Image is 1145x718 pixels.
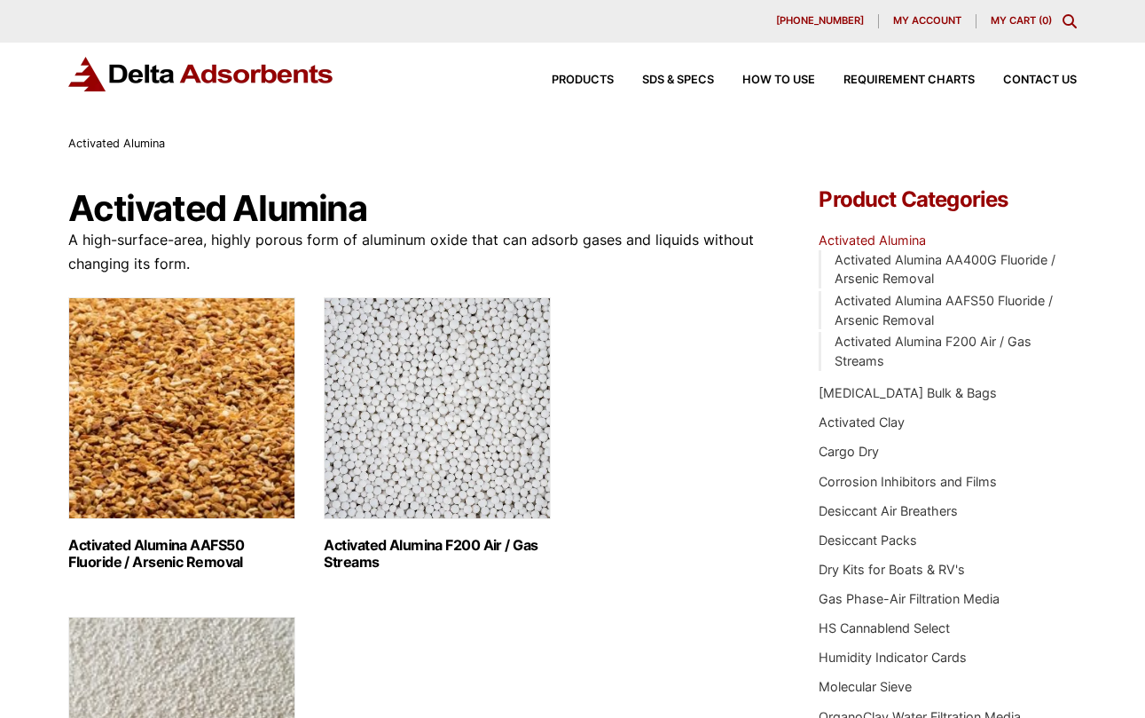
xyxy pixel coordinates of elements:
span: Requirement Charts [843,75,975,86]
span: [PHONE_NUMBER] [776,16,864,26]
span: SDS & SPECS [642,75,714,86]
a: Dry Kits for Boats & RV's [819,562,965,577]
a: SDS & SPECS [614,75,714,86]
span: Activated Alumina [68,137,165,150]
a: Corrosion Inhibitors and Films [819,474,997,489]
h4: Product Categories [819,189,1076,210]
div: Toggle Modal Content [1063,14,1077,28]
span: How to Use [742,75,815,86]
a: Activated Alumina AAFS50 Fluoride / Arsenic Removal [835,293,1053,327]
a: Visit product category Activated Alumina AAFS50 Fluoride / Arsenic Removal [68,297,295,571]
a: Activated Alumina AA400G Fluoride / Arsenic Removal [835,252,1055,287]
a: Molecular Sieve [819,679,912,694]
a: Humidity Indicator Cards [819,650,967,665]
span: 0 [1042,14,1048,27]
span: Contact Us [1003,75,1077,86]
a: My Cart (0) [991,14,1052,27]
h2: Activated Alumina AAFS50 Fluoride / Arsenic Removal [68,537,295,571]
p: A high-surface-area, highly porous form of aluminum oxide that can adsorb gases and liquids witho... [68,228,769,276]
a: My account [879,14,976,28]
a: Activated Clay [819,414,905,430]
span: My account [893,16,961,26]
a: Desiccant Air Breathers [819,503,958,518]
a: Activated Alumina F200 Air / Gas Streams [835,334,1031,368]
a: Activated Alumina [819,233,926,248]
a: Products [523,75,614,86]
img: Activated Alumina AAFS50 Fluoride / Arsenic Removal [68,297,295,519]
a: HS Cannablend Select [819,620,950,635]
h1: Activated Alumina [68,189,769,228]
a: Visit product category Activated Alumina F200 Air / Gas Streams [324,297,551,571]
img: Activated Alumina F200 Air / Gas Streams [324,297,551,519]
a: Cargo Dry [819,444,879,459]
a: Requirement Charts [815,75,975,86]
a: Contact Us [975,75,1077,86]
a: Gas Phase-Air Filtration Media [819,591,1000,606]
a: [MEDICAL_DATA] Bulk & Bags [819,385,997,400]
a: How to Use [714,75,815,86]
span: Products [552,75,614,86]
a: Desiccant Packs [819,533,917,548]
a: [PHONE_NUMBER] [762,14,879,28]
h2: Activated Alumina F200 Air / Gas Streams [324,537,551,571]
img: Delta Adsorbents [68,57,334,91]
